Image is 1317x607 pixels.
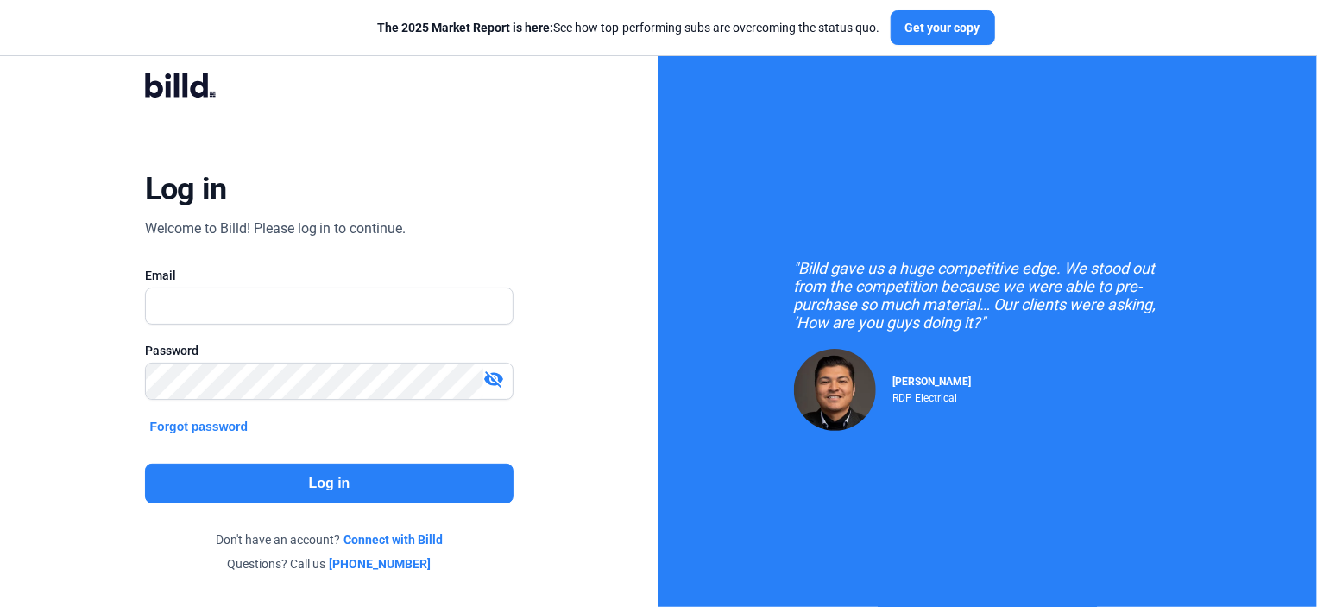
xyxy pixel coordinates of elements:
[891,10,995,45] button: Get your copy
[483,369,504,389] mat-icon: visibility_off
[378,21,554,35] span: The 2025 Market Report is here:
[145,218,406,239] div: Welcome to Billd! Please log in to continue.
[145,342,514,359] div: Password
[145,555,514,572] div: Questions? Call us
[145,267,514,284] div: Email
[794,259,1182,332] div: "Billd gave us a huge competitive edge. We stood out from the competition because we were able to...
[893,388,972,404] div: RDP Electrical
[145,170,227,208] div: Log in
[145,464,514,503] button: Log in
[145,531,514,548] div: Don't have an account?
[893,376,972,388] span: [PERSON_NAME]
[378,19,880,36] div: See how top-performing subs are overcoming the status quo.
[330,555,432,572] a: [PHONE_NUMBER]
[145,417,254,436] button: Forgot password
[794,349,876,431] img: Raul Pacheco
[343,531,443,548] a: Connect with Billd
